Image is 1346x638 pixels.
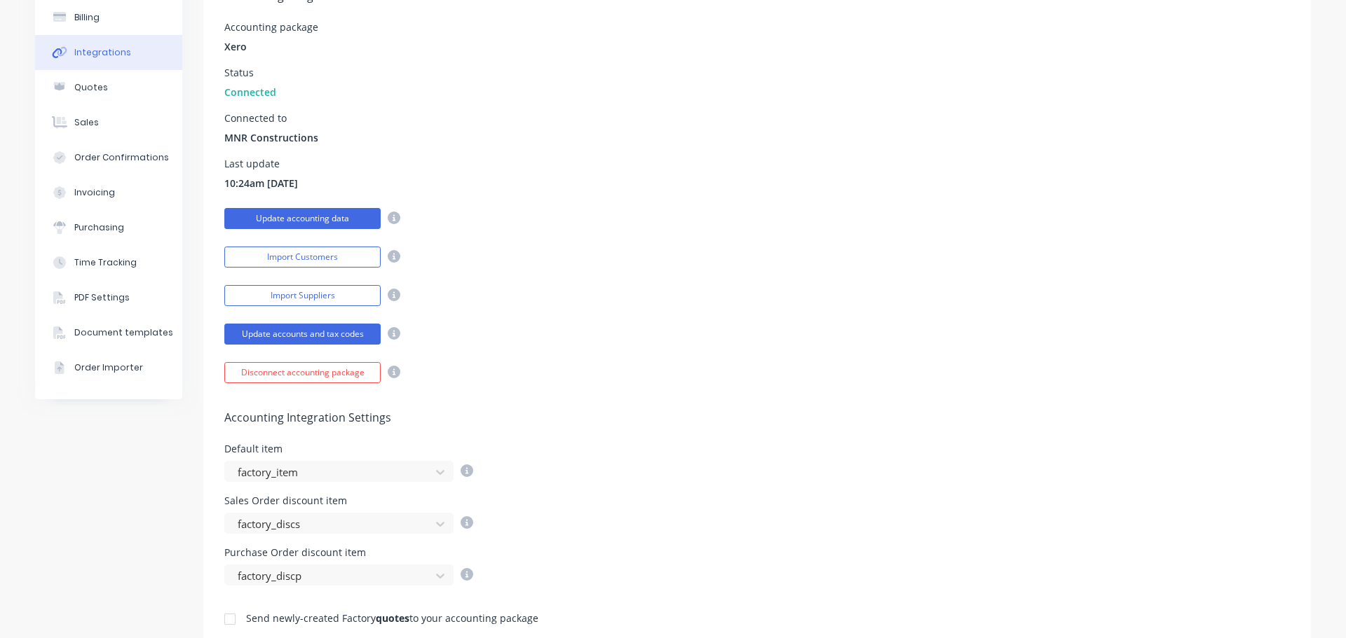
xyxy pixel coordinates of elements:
[35,140,182,175] button: Order Confirmations
[224,324,381,345] button: Update accounts and tax codes
[74,256,137,269] div: Time Tracking
[376,611,409,625] b: quotes
[74,361,143,374] div: Order Importer
[74,221,124,234] div: Purchasing
[35,105,182,140] button: Sales
[74,81,108,94] div: Quotes
[35,350,182,385] button: Order Importer
[74,46,131,59] div: Integrations
[35,35,182,70] button: Integrations
[224,548,473,557] div: Purchase Order discount item
[224,159,298,169] div: Last update
[246,613,538,623] div: Send newly-created Factory to your accounting package
[224,130,318,145] span: MNR Constructions
[224,444,473,454] div: Default item
[35,175,182,210] button: Invoicing
[224,208,381,229] button: Update accounting data
[224,362,381,383] button: Disconnect accounting package
[74,151,169,164] div: Order Confirmations
[74,11,100,24] div: Billing
[224,285,381,306] button: Import Suppliers
[74,116,99,129] div: Sales
[35,70,182,105] button: Quotes
[224,113,318,123] div: Connected to
[224,85,276,99] span: Connected
[35,210,182,245] button: Purchasing
[35,245,182,280] button: Time Tracking
[224,39,247,54] span: Xero
[224,68,276,78] div: Status
[74,291,130,304] div: PDF Settings
[74,186,115,199] div: Invoicing
[35,280,182,315] button: PDF Settings
[224,176,298,190] span: 10:24am [DATE]
[35,315,182,350] button: Document templates
[224,496,473,506] div: Sales Order discount item
[224,22,318,32] div: Accounting package
[224,247,381,268] button: Import Customers
[74,326,173,339] div: Document templates
[224,411,1290,424] h5: Accounting Integration Settings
